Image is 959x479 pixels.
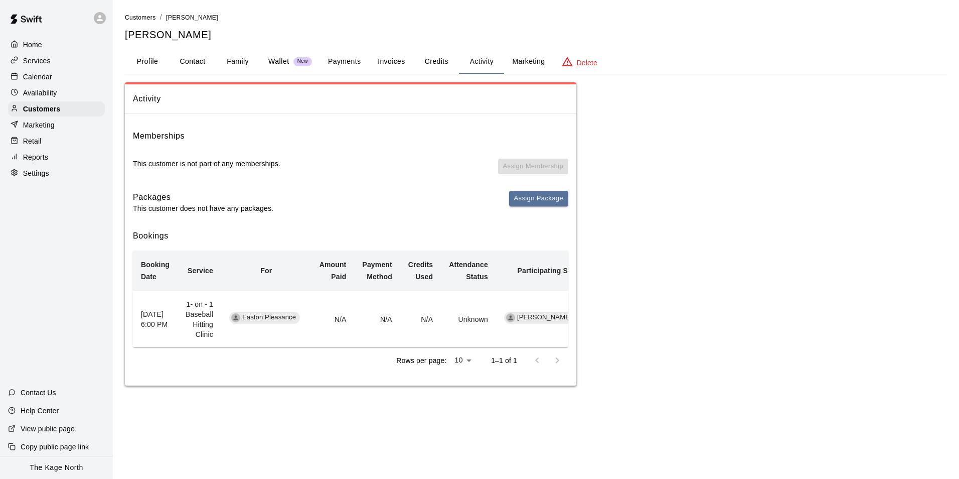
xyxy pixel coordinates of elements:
[133,92,568,105] span: Activity
[188,267,213,275] b: Service
[354,291,400,347] td: N/A
[506,313,515,322] div: J.D. McGivern
[133,191,273,204] h6: Packages
[133,251,587,347] table: simple table
[133,291,178,347] th: [DATE] 6:00 PM
[8,117,105,133] a: Marketing
[21,442,89,452] p: Copy public page link
[504,312,576,324] div: [PERSON_NAME]
[441,291,496,347] td: Unknown
[23,168,49,178] p: Settings
[21,388,56,398] p: Contact Us
[260,267,272,275] b: For
[400,291,441,347] td: N/A
[23,72,52,82] p: Calendar
[414,50,459,74] button: Credits
[215,50,260,74] button: Family
[125,50,947,74] div: basic tabs example
[369,50,414,74] button: Invoices
[133,159,280,169] p: This customer is not part of any memberships.
[450,353,475,368] div: 10
[491,355,517,366] p: 1–1 of 1
[8,53,105,68] a: Services
[125,28,947,42] h5: [PERSON_NAME]
[23,136,42,146] p: Retail
[23,152,48,162] p: Reports
[141,261,170,281] b: Booking Date
[23,120,55,130] p: Marketing
[8,150,105,165] a: Reports
[293,58,312,65] span: New
[178,291,221,347] td: 1- on - 1 Baseball Hitting Clinic
[577,58,597,68] p: Delete
[23,56,51,66] p: Services
[362,261,392,281] b: Payment Method
[498,159,568,183] span: You don't have any memberships
[125,13,156,21] a: Customers
[125,50,170,74] button: Profile
[125,14,156,21] span: Customers
[8,166,105,181] a: Settings
[133,229,568,243] h6: Bookings
[319,261,347,281] b: Amount Paid
[268,56,289,67] p: Wallet
[238,313,300,322] span: Easton Pleasance
[518,267,579,275] b: Participating Staff
[166,14,218,21] span: [PERSON_NAME]
[21,406,59,416] p: Help Center
[509,191,568,206] button: Assign Package
[8,101,105,116] a: Customers
[133,130,185,143] h6: Memberships
[504,50,553,74] button: Marketing
[8,69,105,84] a: Calendar
[30,462,83,473] p: The Kage North
[8,85,105,100] a: Availability
[170,50,215,74] button: Contact
[408,261,433,281] b: Credits Used
[8,37,105,52] a: Home
[449,261,488,281] b: Attendance Status
[513,313,576,322] span: [PERSON_NAME]
[133,203,273,213] p: This customer does not have any packages.
[23,40,42,50] p: Home
[311,291,355,347] td: N/A
[21,424,75,434] p: View public page
[160,12,162,23] li: /
[23,104,60,114] p: Customers
[320,50,369,74] button: Payments
[231,313,240,322] div: Easton Pleasance
[23,88,57,98] p: Availability
[8,134,105,149] a: Retail
[459,50,504,74] button: Activity
[396,355,446,366] p: Rows per page:
[125,12,947,23] nav: breadcrumb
